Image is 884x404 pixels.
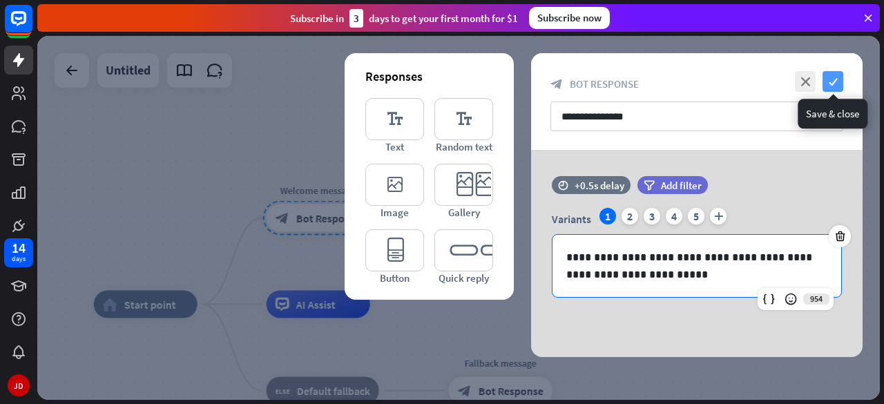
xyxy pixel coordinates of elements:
[575,179,624,192] div: +0.5s delay
[661,179,702,192] span: Add filter
[666,208,682,224] div: 4
[688,208,704,224] div: 5
[8,374,30,396] div: JD
[349,9,363,28] div: 3
[558,180,568,190] i: time
[290,9,518,28] div: Subscribe in days to get your first month for $1
[4,238,33,267] a: 14 days
[570,77,639,90] span: Bot Response
[622,208,638,224] div: 2
[795,71,816,92] i: close
[644,180,655,191] i: filter
[12,254,26,264] div: days
[11,6,52,47] button: Open LiveChat chat widget
[599,208,616,224] div: 1
[823,71,843,92] i: check
[529,7,610,29] div: Subscribe now
[710,208,727,224] i: plus
[552,212,591,226] span: Variants
[550,78,563,90] i: block_bot_response
[12,242,26,254] div: 14
[644,208,660,224] div: 3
